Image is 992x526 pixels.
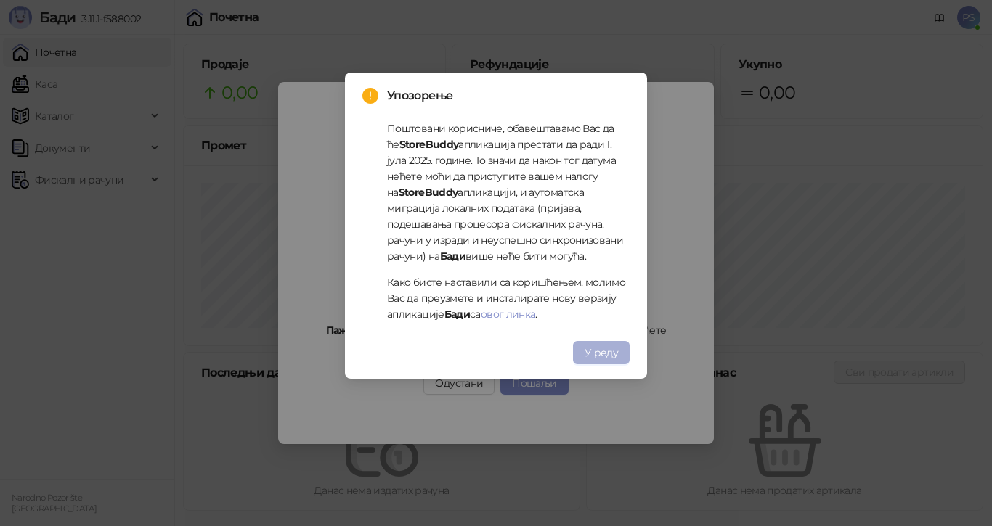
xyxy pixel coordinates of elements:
p: Како бисте наставили са коришћењем, молимо Вас да преузмете и инсталирате нову верзију апликације... [387,274,630,322]
span: exclamation-circle [362,88,378,104]
strong: Бади [444,308,470,321]
button: У реду [573,341,630,364]
span: У реду [585,346,618,359]
span: Упозорење [387,87,630,104]
strong: StoreBuddy [399,138,459,151]
strong: Бади [440,250,465,263]
strong: StoreBuddy [399,186,458,199]
p: Поштовани корисниче, обавештавамо Вас да ће апликација престати да ради 1. јула 2025. године. То ... [387,120,630,264]
a: овог линка [481,308,536,321]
